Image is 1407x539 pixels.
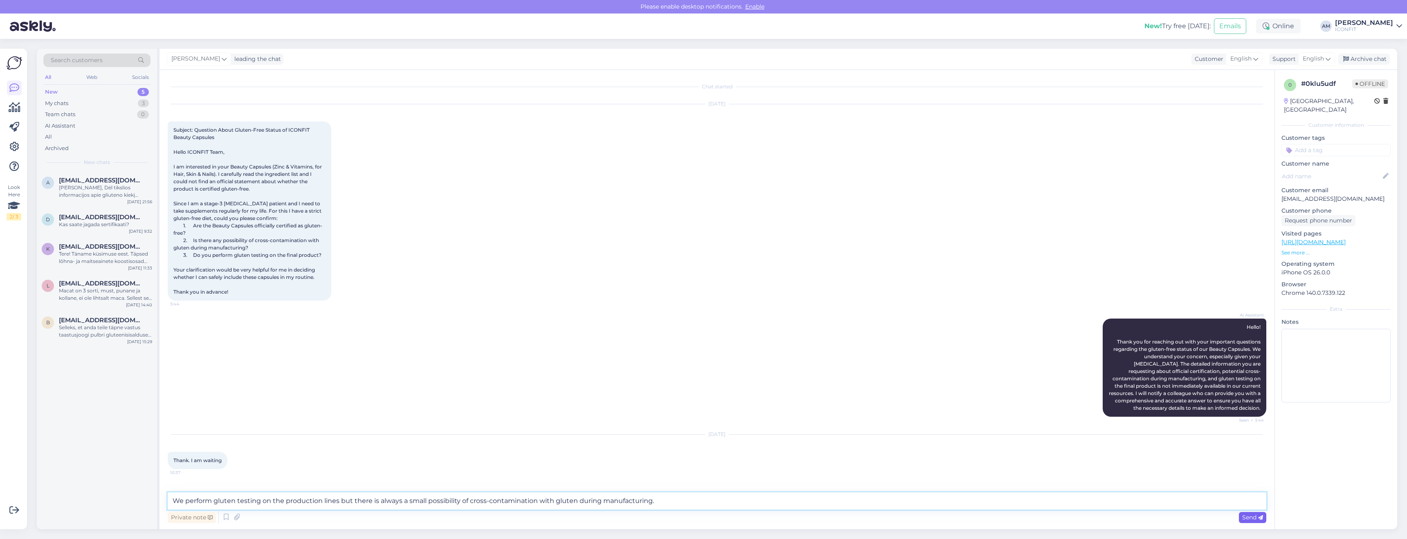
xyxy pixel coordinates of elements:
p: Customer phone [1281,207,1391,215]
span: [PERSON_NAME] [171,54,220,63]
span: AI Assistant [1233,312,1264,318]
div: 5 [137,88,149,96]
div: Look Here [7,184,21,220]
span: D [46,216,50,222]
span: Offline [1352,79,1388,88]
p: See more ... [1281,249,1391,256]
div: AM [1320,20,1332,32]
div: Selleks, et anda teile täpne vastus taastusjoogi pulbri gluteenisisalduse kohta, pean ma seda kol... [59,324,152,339]
span: a [46,180,50,186]
span: Dianaminin@hotmail.com [59,213,144,221]
span: English [1303,54,1324,63]
img: Askly Logo [7,55,22,71]
p: iPhone OS 26.0.0 [1281,268,1391,277]
p: Chrome 140.0.7339.122 [1281,289,1391,297]
span: a.pitkeviciene@gmail.com [59,177,144,184]
p: Browser [1281,280,1391,289]
div: Customer information [1281,121,1391,129]
span: Seen ✓ 3:44 [1233,417,1264,423]
span: birgit.paal@gmail.com [59,317,144,324]
div: Team chats [45,110,75,119]
div: AI Assistant [45,122,75,130]
div: Tere! Täname küsimuse eest. Täpsed lõhna- ja maitseainete koostisosad ICONFIT Beauty Collagen 300... [59,250,152,265]
span: English [1230,54,1252,63]
div: [PERSON_NAME], Dėl tikslios informacijos apie gliuteno kiekį ICONFIT inuline ir galimus pėdsakus,... [59,184,152,199]
div: # 0klu5udf [1301,79,1352,89]
button: Emails [1214,18,1246,34]
div: Macat on 3 sorti, must, punane ja kollane, ei ole lihtsalt maca. Sellest see küsimus tekkiski, ku... [59,287,152,302]
div: Try free [DATE]: [1144,21,1211,31]
span: 3:44 [170,301,201,307]
input: Add name [1282,172,1381,181]
div: All [43,72,53,83]
div: Kas saate jagada sertifikaati? [59,221,152,228]
div: Private note [168,512,216,523]
div: [DATE] 14:40 [126,302,152,308]
p: Customer name [1281,159,1391,168]
span: b [46,319,50,326]
div: Customer [1191,55,1223,63]
textarea: We perform gluten testing on the production lines but there is always a small possibility of cros... [168,492,1266,510]
span: 0 [1288,82,1292,88]
div: ICONFIT [1335,26,1393,33]
div: Extra [1281,305,1391,313]
div: Socials [130,72,151,83]
div: Archive chat [1338,54,1390,65]
span: Enable [743,3,767,10]
div: Online [1256,19,1301,34]
span: 10:37 [170,469,201,476]
span: lisandratalving@gmail.com [59,280,144,287]
span: Search customers [51,56,103,65]
div: 0 [137,110,149,119]
span: New chats [84,159,110,166]
input: Add a tag [1281,144,1391,156]
span: l [47,283,49,289]
div: [DATE] 9:32 [129,228,152,234]
div: [DATE] [168,100,1266,108]
div: All [45,133,52,141]
div: Request phone number [1281,215,1355,226]
div: Archived [45,144,69,153]
div: My chats [45,99,68,108]
span: Subject: Question About Gluten-Free Status of ICONFIT Beauty Capsules Hello ICONFIT Team, I am in... [173,127,323,295]
div: [DATE] 21:56 [127,199,152,205]
div: [DATE] 15:29 [127,339,152,345]
a: [PERSON_NAME]ICONFIT [1335,20,1402,33]
span: krivald@protonmail.com [59,243,144,250]
div: [DATE] [168,431,1266,438]
div: Support [1269,55,1296,63]
b: New! [1144,22,1162,30]
span: Send [1242,514,1263,521]
div: New [45,88,58,96]
div: 3 [138,99,149,108]
p: Notes [1281,318,1391,326]
div: 2 / 3 [7,213,21,220]
span: Thank. I am waiting [173,457,222,463]
p: Visited pages [1281,229,1391,238]
span: k [46,246,50,252]
p: Customer email [1281,186,1391,195]
div: Web [85,72,99,83]
p: Customer tags [1281,134,1391,142]
div: leading the chat [231,55,281,63]
a: [URL][DOMAIN_NAME] [1281,238,1346,246]
div: [PERSON_NAME] [1335,20,1393,26]
div: [GEOGRAPHIC_DATA], [GEOGRAPHIC_DATA] [1284,97,1374,114]
p: Operating system [1281,260,1391,268]
p: [EMAIL_ADDRESS][DOMAIN_NAME] [1281,195,1391,203]
div: Chat started [168,83,1266,90]
div: [DATE] 11:33 [128,265,152,271]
